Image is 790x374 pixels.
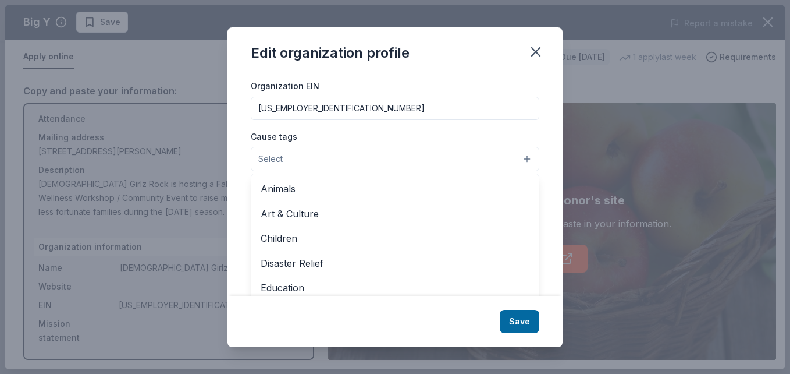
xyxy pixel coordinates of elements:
[261,231,529,246] span: Children
[261,181,529,196] span: Animals
[251,147,539,171] button: Select
[261,280,529,295] span: Education
[261,206,529,221] span: Art & Culture
[261,256,529,271] span: Disaster Relief
[258,152,283,166] span: Select
[251,174,539,313] div: Select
